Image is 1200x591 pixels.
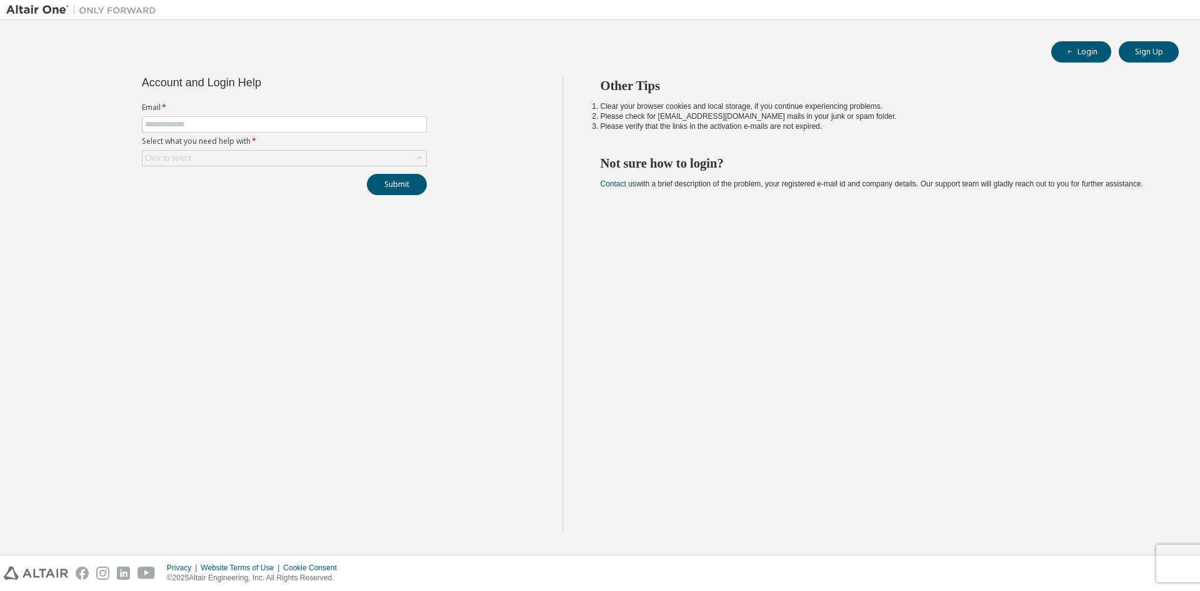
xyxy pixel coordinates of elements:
p: © 2025 Altair Engineering, Inc. All Rights Reserved. [167,573,344,583]
h2: Other Tips [601,78,1157,94]
div: Click to select [142,151,426,166]
button: Login [1051,41,1111,63]
img: altair_logo.svg [4,567,68,580]
button: Submit [367,174,427,195]
h2: Not sure how to login? [601,155,1157,171]
img: Altair One [6,4,162,16]
li: Clear your browser cookies and local storage, if you continue experiencing problems. [601,101,1157,111]
div: Account and Login Help [142,78,370,88]
img: linkedin.svg [117,567,130,580]
a: Contact us [601,179,636,188]
div: Click to select [145,153,191,163]
label: Email [142,103,427,113]
span: with a brief description of the problem, your registered e-mail id and company details. Our suppo... [601,179,1143,188]
li: Please verify that the links in the activation e-mails are not expired. [601,121,1157,131]
label: Select what you need help with [142,136,427,146]
img: facebook.svg [76,567,89,580]
div: Cookie Consent [283,563,344,573]
div: Privacy [167,563,201,573]
img: youtube.svg [137,567,156,580]
img: instagram.svg [96,567,109,580]
button: Sign Up [1119,41,1179,63]
div: Website Terms of Use [201,563,283,573]
li: Please check for [EMAIL_ADDRESS][DOMAIN_NAME] mails in your junk or spam folder. [601,111,1157,121]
